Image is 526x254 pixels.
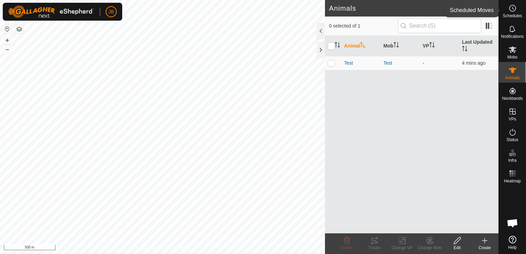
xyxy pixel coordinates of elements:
[462,47,467,52] p-sorticon: Activate to sort
[329,4,488,12] h2: Animals
[383,60,417,67] div: Test
[341,36,381,56] th: Animal
[3,36,11,44] button: +
[502,96,523,100] span: Neckbands
[499,233,526,252] a: Help
[108,8,114,15] span: JB
[15,25,23,33] button: Map Layers
[3,25,11,33] button: Reset Map
[3,45,11,53] button: –
[504,179,521,183] span: Heatmap
[416,245,443,251] div: Change Mob
[503,14,522,18] span: Schedules
[508,117,516,121] span: VPs
[508,158,516,162] span: Infra
[488,3,492,13] span: 1
[344,60,353,67] span: Test
[462,60,485,66] span: 19 Sept 2025, 8:00 pm
[459,36,498,56] th: Last Updated
[341,245,353,250] span: Delete
[501,34,524,39] span: Notifications
[429,43,435,49] p-sorticon: Activate to sort
[508,245,517,250] span: Help
[8,6,94,18] img: Gallagher Logo
[329,22,398,30] span: 0 selected of 1
[443,245,471,251] div: Edit
[471,245,498,251] div: Create
[505,76,520,80] span: Animals
[360,43,366,49] p-sorticon: Activate to sort
[423,60,424,66] app-display-virtual-paddock-transition: -
[393,43,399,49] p-sorticon: Activate to sort
[420,36,459,56] th: VP
[361,245,388,251] div: Tracks
[398,19,481,33] input: Search (S)
[381,36,420,56] th: Mob
[502,213,523,233] div: Open chat
[335,43,340,49] p-sorticon: Activate to sort
[506,138,518,142] span: Status
[169,245,190,251] a: Contact Us
[507,55,517,59] span: Mobs
[388,245,416,251] div: Change VP
[135,245,161,251] a: Privacy Policy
